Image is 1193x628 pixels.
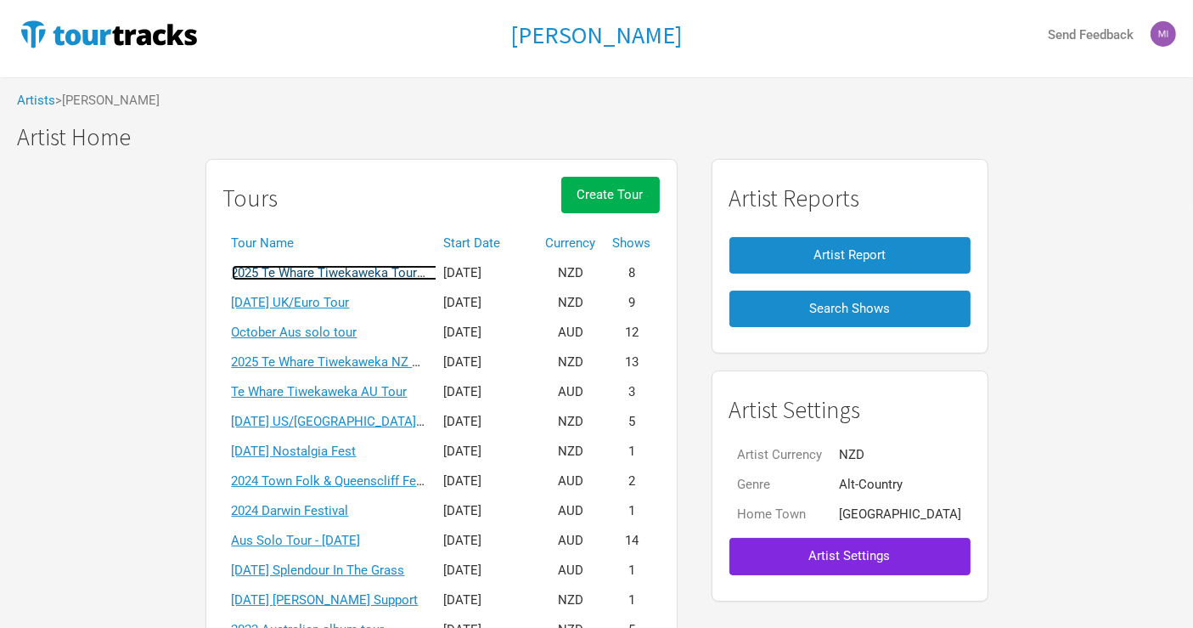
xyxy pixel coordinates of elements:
[232,265,678,280] a: 2025 Te Whare Tiwekaweka Tour - [GEOGRAPHIC_DATA]/[GEOGRAPHIC_DATA]
[605,318,660,348] td: 12
[809,301,890,316] span: Search Shows
[537,437,605,467] td: NZD
[537,258,605,288] td: NZD
[436,526,537,556] td: [DATE]
[729,291,971,327] button: Search Shows
[232,295,350,310] a: [DATE] UK/Euro Tour
[232,503,349,518] a: 2024 Darwin Festival
[537,526,605,556] td: AUD
[561,177,660,229] a: Create Tour
[605,377,660,407] td: 3
[537,556,605,586] td: AUD
[436,407,537,437] td: [DATE]
[232,533,361,548] a: Aus Solo Tour - [DATE]
[809,548,891,563] span: Artist Settings
[436,556,537,586] td: [DATE]
[605,407,660,437] td: 5
[729,529,971,583] a: Artist Settings
[831,500,971,529] td: [GEOGRAPHIC_DATA]
[232,414,472,429] a: [DATE] US/[GEOGRAPHIC_DATA] solo tour
[436,348,537,377] td: [DATE]
[813,247,886,263] span: Artist Report
[537,229,605,258] th: Currency
[537,407,605,437] td: NZD
[1048,27,1134,42] strong: Send Feedback
[537,377,605,407] td: AUD
[729,282,971,336] a: Search Shows
[17,93,55,108] a: Artists
[436,467,537,496] td: [DATE]
[436,496,537,526] td: [DATE]
[537,318,605,348] td: AUD
[831,440,971,470] td: NZD
[17,17,200,51] img: TourTracks
[232,592,419,608] a: [DATE] [PERSON_NAME] Support
[605,467,660,496] td: 2
[232,563,405,578] a: [DATE] Splendour In The Grass
[232,354,438,370] a: 2025 Te Whare Tiwekaweka NZ Tour
[605,348,660,377] td: 13
[537,467,605,496] td: AUD
[605,526,660,556] td: 14
[223,229,436,258] th: Tour Name
[511,22,683,48] a: [PERSON_NAME]
[436,586,537,615] td: [DATE]
[511,20,683,50] h1: [PERSON_NAME]
[537,348,605,377] td: NZD
[436,258,537,288] td: [DATE]
[55,94,160,107] span: > [PERSON_NAME]
[232,325,357,340] a: October Aus solo tour
[232,384,408,399] a: Te Whare Tiwekaweka AU Tour
[605,496,660,526] td: 1
[831,470,971,500] td: Alt-Country
[17,124,1193,150] h1: Artist Home
[605,556,660,586] td: 1
[436,229,537,258] th: Start Date
[223,185,279,212] h1: Tours
[436,377,537,407] td: [DATE]
[577,187,644,202] span: Create Tour
[232,444,357,459] a: [DATE] Nostalgia Fest
[605,288,660,318] td: 9
[232,473,454,489] a: 2024 Town Folk & Queenscliff Festivals
[605,437,660,467] td: 1
[729,237,971,274] button: Artist Report
[537,288,605,318] td: NZD
[537,586,605,615] td: NZD
[436,318,537,348] td: [DATE]
[729,500,831,529] td: Home Town
[561,177,660,213] button: Create Tour
[1151,21,1176,47] img: mikel
[729,185,971,212] h1: Artist Reports
[729,440,831,470] td: Artist Currency
[729,229,971,282] a: Artist Report
[729,470,831,500] td: Genre
[537,496,605,526] td: AUD
[436,437,537,467] td: [DATE]
[436,288,537,318] td: [DATE]
[605,229,660,258] th: Shows
[605,586,660,615] td: 1
[605,258,660,288] td: 8
[729,397,971,423] h1: Artist Settings
[729,538,971,574] button: Artist Settings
